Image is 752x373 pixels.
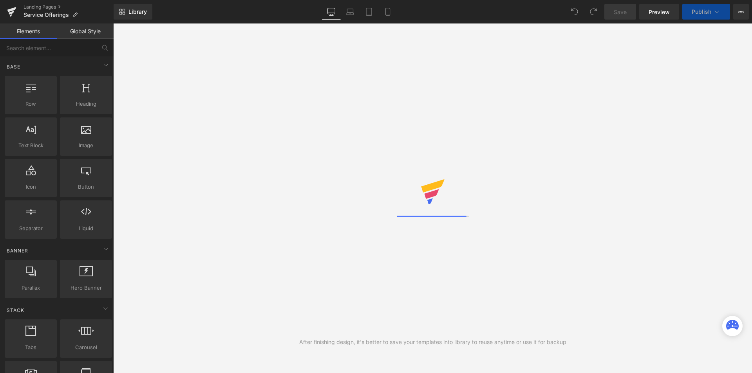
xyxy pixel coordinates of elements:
span: Image [62,141,110,150]
a: Landing Pages [23,4,114,10]
span: Text Block [7,141,54,150]
a: Tablet [360,4,378,20]
a: Global Style [57,23,114,39]
span: Separator [7,224,54,232]
span: Hero Banner [62,284,110,292]
button: Publish [682,4,730,20]
span: Base [6,63,21,70]
a: Desktop [322,4,341,20]
span: Tabs [7,343,54,351]
a: Laptop [341,4,360,20]
span: Carousel [62,343,110,351]
a: Preview [639,4,679,20]
span: Banner [6,247,29,254]
span: Preview [649,8,670,16]
span: Publish [692,9,711,15]
span: Parallax [7,284,54,292]
button: Undo [567,4,582,20]
span: Heading [62,100,110,108]
a: Mobile [378,4,397,20]
span: Save [614,8,627,16]
span: Service Offerings [23,12,69,18]
span: Library [128,8,147,15]
span: Row [7,100,54,108]
span: Button [62,183,110,191]
span: Liquid [62,224,110,232]
a: New Library [114,4,152,20]
span: Stack [6,306,25,314]
span: Icon [7,183,54,191]
button: More [733,4,749,20]
button: Redo [586,4,601,20]
div: After finishing design, it's better to save your templates into library to reuse anytime or use i... [299,338,566,346]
